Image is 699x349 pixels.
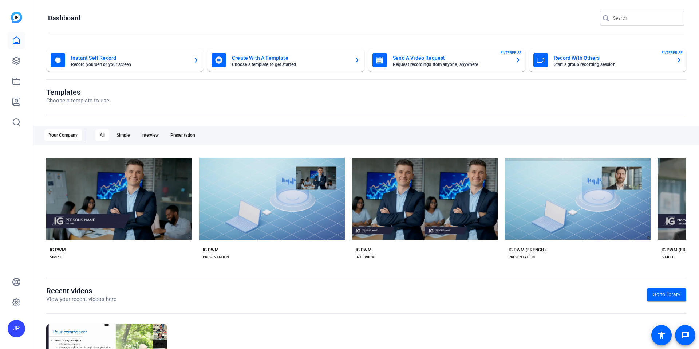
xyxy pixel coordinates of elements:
div: IG PWM [203,247,219,253]
div: PRESENTATION [203,254,229,260]
div: Simple [112,129,134,141]
div: Your Company [44,129,82,141]
mat-card-title: Record With Others [554,54,670,62]
div: INTERVIEW [356,254,375,260]
p: View your recent videos here [46,295,116,303]
mat-card-title: Create With A Template [232,54,348,62]
mat-card-subtitle: Choose a template to get started [232,62,348,67]
mat-card-subtitle: Start a group recording session [554,62,670,67]
div: Interview [137,129,163,141]
div: IG PWM (FRENCH) [509,247,546,253]
h1: Templates [46,88,109,97]
div: IG PWM [50,247,66,253]
mat-card-title: Send A Video Request [393,54,509,62]
mat-card-title: Instant Self Record [71,54,187,62]
h1: Dashboard [48,14,80,23]
mat-card-subtitle: Request recordings from anyone, anywhere [393,62,509,67]
div: PRESENTATION [509,254,535,260]
div: All [95,129,109,141]
button: Send A Video RequestRequest recordings from anyone, anywhereENTERPRISE [368,48,525,72]
a: Go to library [647,288,686,301]
div: SIMPLE [50,254,63,260]
p: Choose a template to use [46,97,109,105]
h1: Recent videos [46,286,116,295]
span: ENTERPRISE [662,50,683,55]
span: ENTERPRISE [501,50,522,55]
button: Record With OthersStart a group recording sessionENTERPRISE [529,48,686,72]
div: IG PWM (FRENCH) [662,247,699,253]
div: JP [8,320,25,337]
div: Presentation [166,129,200,141]
mat-card-subtitle: Record yourself or your screen [71,62,187,67]
div: SIMPLE [662,254,674,260]
span: Go to library [653,291,680,298]
button: Instant Self RecordRecord yourself or your screen [46,48,204,72]
mat-icon: message [681,331,690,340]
button: Create With A TemplateChoose a template to get started [207,48,364,72]
mat-icon: accessibility [657,331,666,340]
div: IG PWM [356,247,372,253]
img: blue-gradient.svg [11,12,22,23]
input: Search [613,14,679,23]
